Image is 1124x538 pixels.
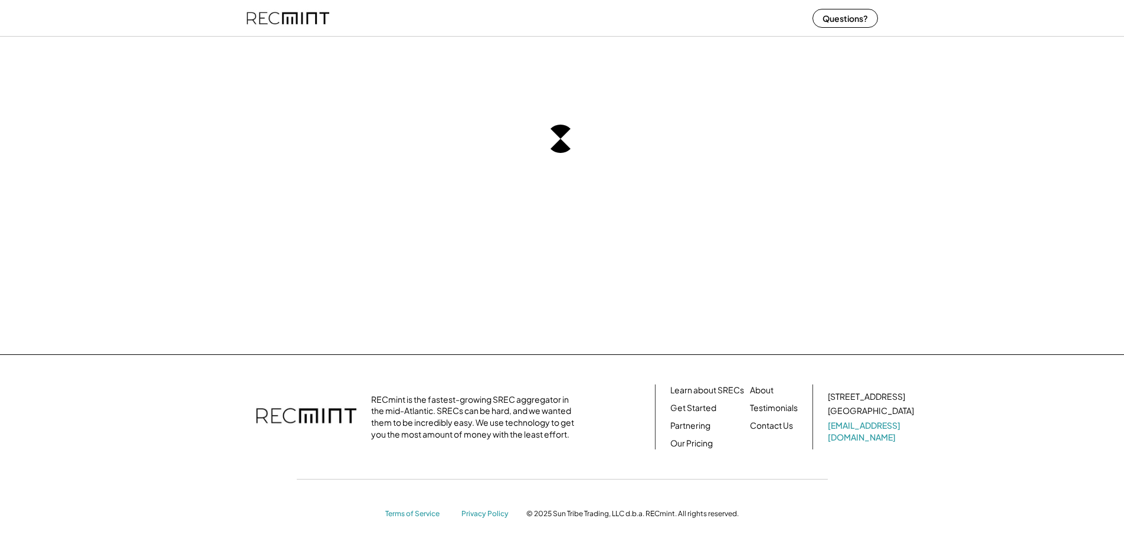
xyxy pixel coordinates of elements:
a: Testimonials [750,402,798,414]
div: RECmint is the fastest-growing SREC aggregator in the mid-Atlantic. SRECs can be hard, and we wan... [371,394,581,440]
img: recmint-logotype%403x%20%281%29.jpeg [247,2,329,34]
button: Questions? [812,9,878,28]
a: Contact Us [750,420,793,432]
a: Our Pricing [670,438,713,449]
a: Partnering [670,420,710,432]
a: Privacy Policy [461,509,515,519]
a: About [750,384,774,396]
div: [STREET_ADDRESS] [828,391,905,403]
a: [EMAIL_ADDRESS][DOMAIN_NAME] [828,420,916,443]
img: recmint-logotype%403x.png [256,396,356,438]
a: Learn about SRECs [670,384,744,396]
a: Get Started [670,402,716,414]
div: © 2025 Sun Tribe Trading, LLC d.b.a. RECmint. All rights reserved. [526,509,739,519]
div: [GEOGRAPHIC_DATA] [828,405,914,417]
a: Terms of Service [385,509,450,519]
